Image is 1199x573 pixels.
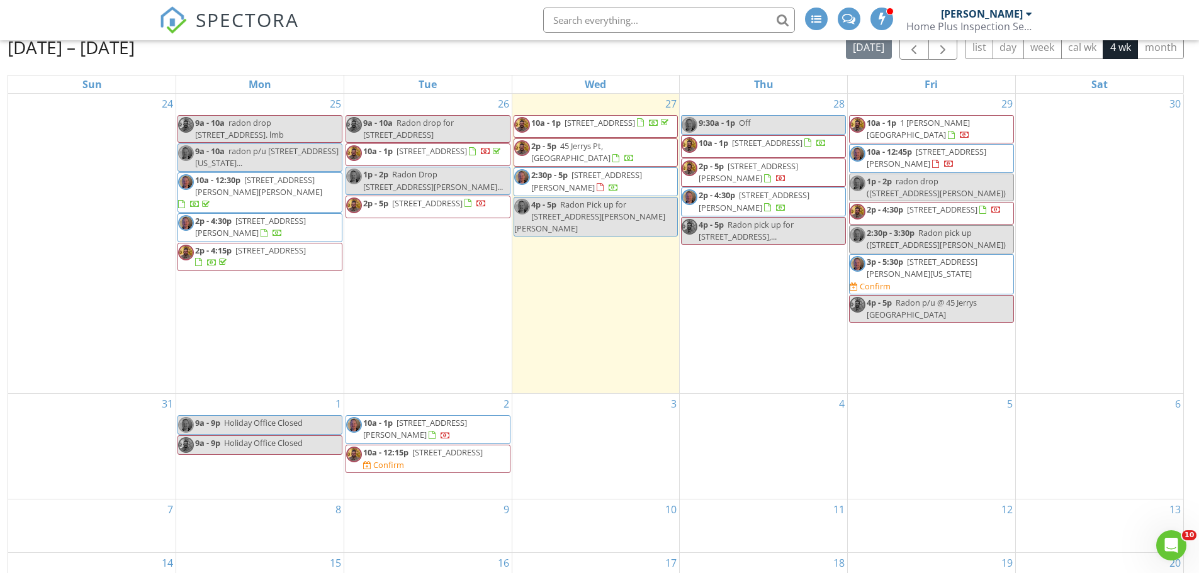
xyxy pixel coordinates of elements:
[177,172,342,213] a: 10a - 12:30p [STREET_ADDRESS][PERSON_NAME][PERSON_NAME]
[850,281,891,292] a: Confirm
[514,138,678,167] a: 2p - 5p 45 Jerrys Pt, [GEOGRAPHIC_DATA]
[850,256,865,272] img: circlecropped.png
[663,553,679,573] a: Go to September 17, 2025
[531,169,568,181] span: 2:30p - 5p
[8,394,176,499] td: Go to August 31, 2025
[1015,499,1183,553] td: Go to September 13, 2025
[699,189,809,213] a: 2p - 4:30p [STREET_ADDRESS][PERSON_NAME]
[849,254,1014,295] a: 3p - 5:30p [STREET_ADDRESS][PERSON_NAME][US_STATE] Confirm
[363,417,393,428] span: 10a - 1p
[1015,94,1183,394] td: Go to August 30, 2025
[699,189,809,213] span: [STREET_ADDRESS][PERSON_NAME]
[867,204,1001,215] a: 2p - 4:30p [STREET_ADDRESS]
[178,174,322,209] a: 10a - 12:30p [STREET_ADDRESS][PERSON_NAME][PERSON_NAME]
[195,215,306,238] span: [STREET_ADDRESS][PERSON_NAME]
[906,20,1032,33] div: Home Plus Inspection Services
[849,144,1014,172] a: 10a - 12:45p [STREET_ADDRESS][PERSON_NAME]
[514,199,665,234] span: Radon Pick up for [STREET_ADDRESS][PERSON_NAME][PERSON_NAME]
[178,145,194,161] img: circlecropped.png
[867,227,915,238] span: 2:30p - 3:30p
[495,94,512,114] a: Go to August 26, 2025
[346,447,362,462] img: 465282637_4017970908484396_5484466362892968319_n_2.jpg
[1167,553,1183,573] a: Go to September 20, 2025
[1089,75,1110,93] a: Saturday
[681,135,846,158] a: 10a - 1p [STREET_ADDRESS]
[531,169,642,192] a: 2:30p - 5p [STREET_ADDRESS][PERSON_NAME]
[965,35,993,59] button: list
[514,199,530,214] img: circlecropped.png
[1023,35,1062,59] button: week
[344,499,512,553] td: Go to September 9, 2025
[699,219,794,242] span: Radon pick up for [STREET_ADDRESS],...
[512,94,680,394] td: Go to August 27, 2025
[333,394,344,414] a: Go to September 1, 2025
[363,197,388,209] span: 2p - 5p
[159,94,176,114] a: Go to August 24, 2025
[195,245,232,256] span: 2p - 4:15p
[195,145,225,157] span: 9a - 10a
[514,140,530,156] img: 465282637_4017970908484396_5484466362892968319_n_2.jpg
[739,117,751,128] span: Off
[565,117,635,128] span: [STREET_ADDRESS]
[235,245,306,256] span: [STREET_ADDRESS]
[680,499,848,553] td: Go to September 11, 2025
[346,117,362,133] img: 465282637_4017970908484396_5484466362892968319_n_2.jpg
[346,169,362,184] img: circlecropped.png
[850,227,865,243] img: circlecropped.png
[495,553,512,573] a: Go to September 16, 2025
[178,174,194,190] img: circlecropped.png
[159,6,187,34] img: The Best Home Inspection Software - Spectora
[80,75,104,93] a: Sunday
[363,459,404,471] a: Confirm
[848,94,1016,394] td: Go to August 29, 2025
[922,75,940,93] a: Friday
[327,94,344,114] a: Go to August 25, 2025
[195,437,220,448] span: 9a - 9p
[831,94,847,114] a: Go to August 28, 2025
[514,169,530,185] img: circlecropped.png
[699,219,724,230] span: 4p - 5p
[663,499,679,520] a: Go to September 10, 2025
[363,197,487,209] a: 2p - 5p [STREET_ADDRESS]
[333,499,344,520] a: Go to September 8, 2025
[867,204,903,215] span: 2p - 4:30p
[178,417,194,433] img: circlecropped.png
[176,499,344,553] td: Go to September 8, 2025
[363,417,467,440] a: 10a - 1p [STREET_ADDRESS][PERSON_NAME]
[850,146,865,162] img: circlecropped.png
[850,175,865,191] img: circlecropped.png
[178,117,194,133] img: 465282637_4017970908484396_5484466362892968319_n_2.jpg
[831,499,847,520] a: Go to September 11, 2025
[899,34,929,60] button: Previous
[867,146,986,169] span: [STREET_ADDRESS][PERSON_NAME]
[344,394,512,499] td: Go to September 2, 2025
[346,445,510,473] a: 10a - 12:15p [STREET_ADDRESS] Confirm
[363,417,467,440] span: [STREET_ADDRESS][PERSON_NAME]
[363,145,503,157] a: 10a - 1p [STREET_ADDRESS]
[8,94,176,394] td: Go to August 24, 2025
[501,394,512,414] a: Go to September 2, 2025
[195,174,240,186] span: 10a - 12:30p
[195,245,306,268] a: 2p - 4:15p [STREET_ADDRESS]
[195,117,284,140] span: radon drop [STREET_ADDRESS]. lmb
[8,35,135,60] h2: [DATE] – [DATE]
[346,145,362,161] img: 465282637_4017970908484396_5484466362892968319_n_2.jpg
[867,256,977,279] a: 3p - 5:30p [STREET_ADDRESS][PERSON_NAME][US_STATE]
[373,460,404,470] div: Confirm
[346,197,362,213] img: 465282637_4017970908484396_5484466362892968319_n_2.jpg
[159,17,299,43] a: SPECTORA
[682,137,697,153] img: 465282637_4017970908484396_5484466362892968319_n_2.jpg
[195,117,225,128] span: 9a - 10a
[195,174,322,197] span: [STREET_ADDRESS][PERSON_NAME][PERSON_NAME]
[846,35,892,59] button: [DATE]
[999,499,1015,520] a: Go to September 12, 2025
[867,175,892,187] span: 1p - 2p
[363,117,454,140] span: Radon drop for [STREET_ADDRESS]
[176,394,344,499] td: Go to September 1, 2025
[224,417,303,428] span: Holiday Office Closed
[867,117,970,140] span: 1 [PERSON_NAME][GEOGRAPHIC_DATA]
[178,245,194,260] img: 465282637_4017970908484396_5484466362892968319_n_2.jpg
[699,137,728,148] span: 10a - 1p
[850,117,865,133] img: 465282637_4017970908484396_5484466362892968319_n_2.jpg
[176,94,344,394] td: Go to August 25, 2025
